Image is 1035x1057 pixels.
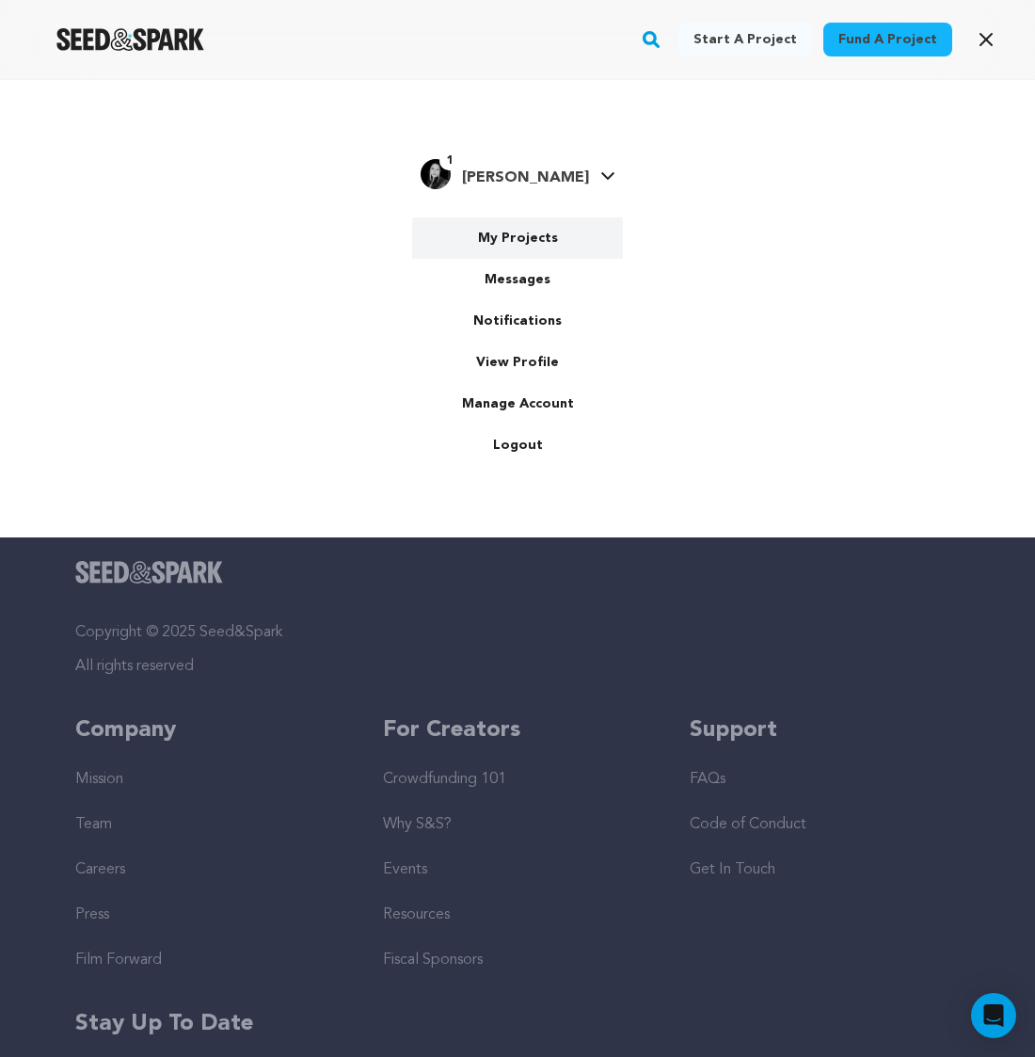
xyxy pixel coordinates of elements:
[678,23,812,56] a: Start a project
[412,259,623,300] a: Messages
[412,383,623,424] a: Manage Account
[823,23,952,56] a: Fund a project
[421,159,589,189] div: Jessica T.'s Profile
[971,993,1016,1038] div: Open Intercom Messenger
[421,159,451,189] img: b1a7632ef9d88a98.png
[56,28,204,51] a: Seed&Spark Homepage
[412,300,623,342] a: Notifications
[412,424,623,466] a: Logout
[439,152,461,170] span: 1
[412,342,623,383] a: View Profile
[421,155,615,189] a: Jessica T.'s Profile
[462,170,589,185] span: [PERSON_NAME]
[56,28,204,51] img: Seed&Spark Logo Dark Mode
[412,217,623,259] a: My Projects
